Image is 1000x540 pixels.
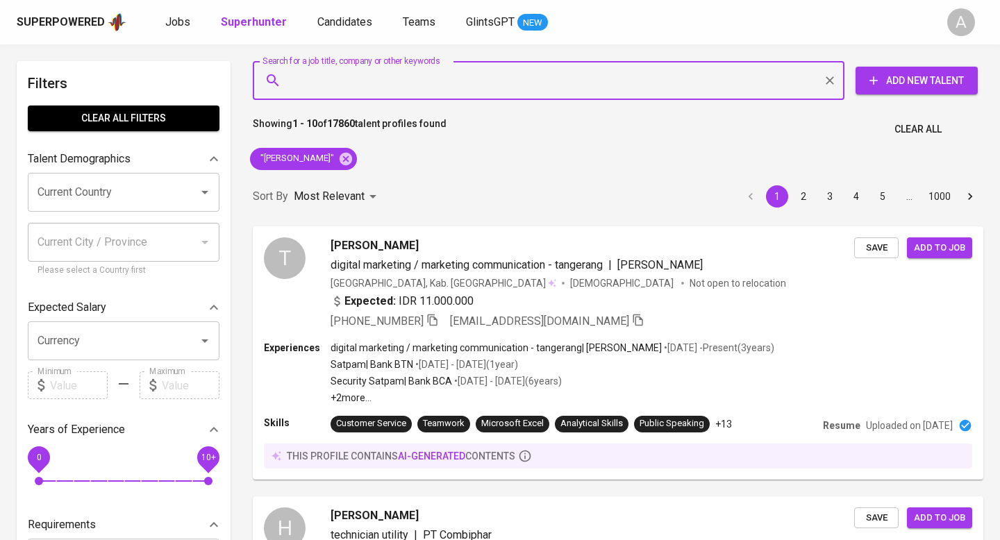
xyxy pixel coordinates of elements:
span: "[PERSON_NAME]" [250,152,342,165]
div: Teamwork [423,417,465,430]
span: Save [861,240,892,256]
div: … [898,189,920,203]
p: Uploaded on [DATE] [866,419,953,432]
span: Candidates [317,15,372,28]
p: Please select a Country first [37,264,210,278]
a: GlintsGPT NEW [466,14,548,31]
div: IDR 11.000.000 [331,293,474,310]
p: Requirements [28,516,96,533]
span: [PERSON_NAME] [331,237,419,254]
p: • [DATE] - Present ( 3 years ) [662,341,774,355]
span: [DEMOGRAPHIC_DATA] [570,276,676,290]
button: Add to job [907,237,972,259]
div: Superpowered [17,15,105,31]
span: GlintsGPT [466,15,515,28]
span: Add New Talent [867,72,967,90]
p: Security Satpam | Bank BCA [331,374,452,388]
p: Satpam | Bank BTN [331,357,413,371]
div: "[PERSON_NAME]" [250,148,357,170]
button: Clear [820,71,840,90]
button: Clear All [889,117,947,142]
p: Resume [823,419,860,432]
a: Jobs [165,14,193,31]
span: Teams [403,15,435,28]
div: A [947,8,975,36]
span: | [608,257,612,273]
button: Go to page 2 [792,185,815,208]
span: 0 [36,453,41,462]
a: Teams [403,14,438,31]
p: +2 more ... [331,391,774,405]
button: Save [854,507,899,529]
img: app logo [108,12,126,33]
span: Add to job [914,240,965,256]
p: Talent Demographics [28,151,131,167]
span: NEW [517,16,548,30]
p: Years of Experience [28,421,125,438]
span: [EMAIL_ADDRESS][DOMAIN_NAME] [450,314,629,328]
span: Clear All filters [39,110,208,127]
div: Requirements [28,511,219,539]
div: Talent Demographics [28,145,219,173]
span: Jobs [165,15,190,28]
div: Public Speaking [640,417,704,430]
button: Go to page 3 [819,185,841,208]
p: Skills [264,416,331,430]
input: Value [162,371,219,399]
p: Sort By [253,188,288,205]
span: Clear All [894,121,942,138]
p: Experiences [264,341,331,355]
p: Most Relevant [294,188,365,205]
button: Add to job [907,507,972,529]
nav: pagination navigation [737,185,983,208]
p: Not open to relocation [690,276,786,290]
p: Expected Salary [28,299,106,316]
button: Go to next page [959,185,981,208]
span: [PERSON_NAME] [617,258,703,271]
span: [PHONE_NUMBER] [331,314,424,328]
button: Add New Talent [856,67,978,94]
button: Go to page 4 [845,185,867,208]
a: Candidates [317,14,375,31]
div: [GEOGRAPHIC_DATA], Kab. [GEOGRAPHIC_DATA] [331,276,556,290]
div: Customer Service [336,417,406,430]
div: T [264,237,306,279]
button: Go to page 5 [872,185,894,208]
b: Superhunter [221,15,287,28]
button: Clear All filters [28,106,219,131]
span: Add to job [914,510,965,526]
button: page 1 [766,185,788,208]
a: T[PERSON_NAME]digital marketing / marketing communication - tangerang|[PERSON_NAME][GEOGRAPHIC_DA... [253,226,983,480]
b: Expected: [344,293,396,310]
div: Microsoft Excel [481,417,544,430]
a: Superpoweredapp logo [17,12,126,33]
button: Open [195,183,215,202]
p: • [DATE] - [DATE] ( 1 year ) [413,357,518,371]
span: Save [861,510,892,526]
p: Showing of talent profiles found [253,117,447,142]
input: Value [50,371,108,399]
span: digital marketing / marketing communication - tangerang [331,258,603,271]
p: digital marketing / marketing communication - tangerang | [PERSON_NAME] [331,341,662,355]
span: 10+ [201,453,215,462]
a: Superhunter [221,14,290,31]
p: +13 [715,417,732,431]
button: Go to page 1000 [924,185,955,208]
div: Expected Salary [28,294,219,321]
button: Open [195,331,215,351]
button: Save [854,237,899,259]
div: Years of Experience [28,416,219,444]
b: 17860 [327,118,355,129]
p: this profile contains contents [287,449,515,463]
div: Analytical Skills [560,417,623,430]
span: [PERSON_NAME] [331,507,419,524]
span: AI-generated [398,450,465,462]
b: 1 - 10 [292,118,317,129]
h6: Filters [28,72,219,94]
div: Most Relevant [294,184,381,210]
p: • [DATE] - [DATE] ( 6 years ) [452,374,562,388]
